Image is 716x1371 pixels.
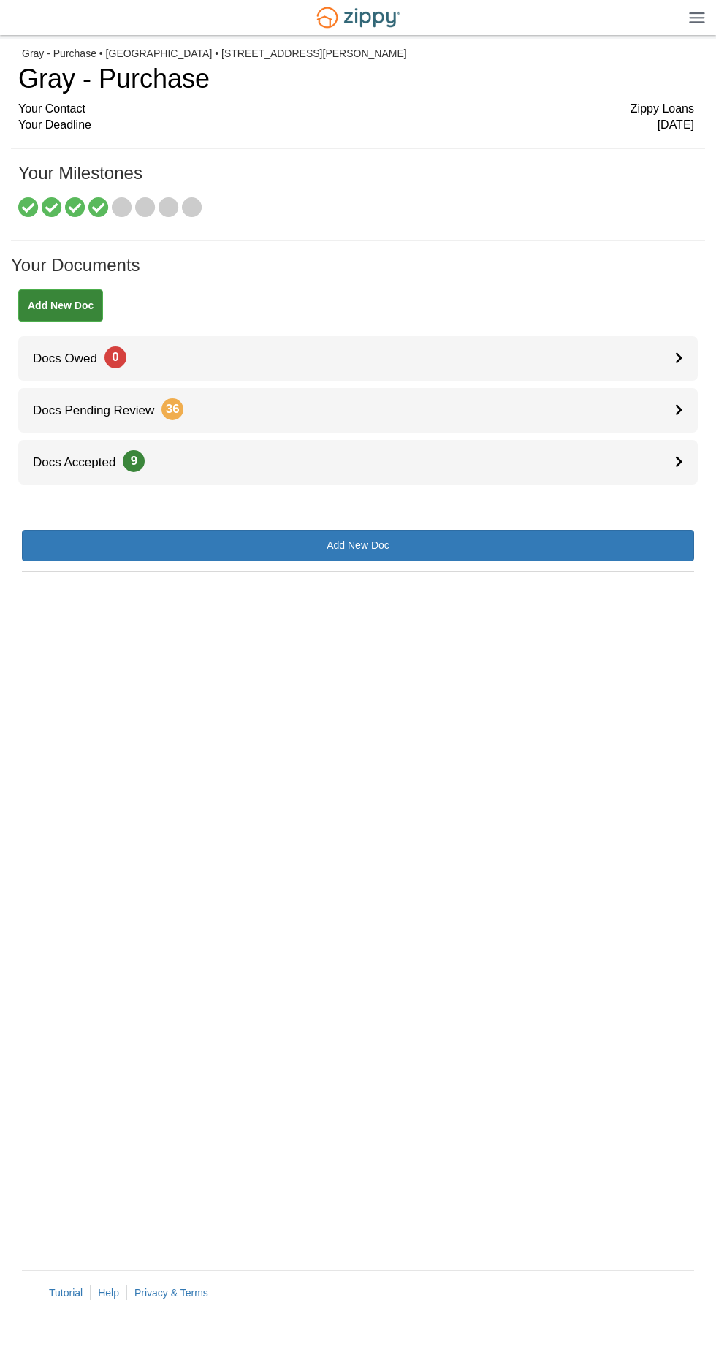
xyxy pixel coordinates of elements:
[98,1287,119,1299] a: Help
[18,388,698,433] a: Docs Pending Review36
[18,117,694,134] div: Your Deadline
[18,352,126,365] span: Docs Owed
[11,256,705,289] h1: Your Documents
[18,101,694,118] div: Your Contact
[22,530,694,561] a: Add New Doc
[658,117,694,134] span: [DATE]
[134,1287,208,1299] a: Privacy & Terms
[18,164,694,197] h1: Your Milestones
[18,455,145,469] span: Docs Accepted
[631,101,694,118] span: Zippy Loans
[161,398,183,420] span: 36
[18,403,183,417] span: Docs Pending Review
[18,289,103,322] a: Add New Doc
[104,346,126,368] span: 0
[49,1287,83,1299] a: Tutorial
[123,450,145,472] span: 9
[18,64,694,94] h1: Gray - Purchase
[18,336,698,381] a: Docs Owed0
[18,440,698,485] a: Docs Accepted9
[22,48,694,60] div: Gray - Purchase • [GEOGRAPHIC_DATA] • [STREET_ADDRESS][PERSON_NAME]
[689,12,705,23] img: Mobile Dropdown Menu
